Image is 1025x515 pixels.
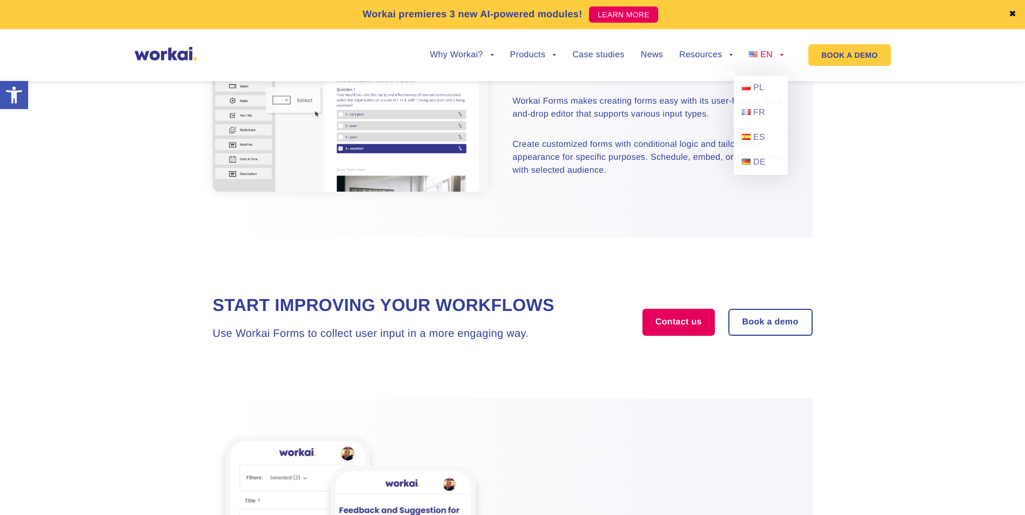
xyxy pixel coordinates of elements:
[57,91,101,100] a: Privacy Policy
[734,150,788,175] a: DE
[753,158,766,167] span: DE
[729,310,812,335] a: Book a demo
[513,138,786,177] p: Create customized forms with conditional logic and tailor their appearance for specific purposes....
[753,83,764,92] span: PL
[589,6,658,23] a: LEARN MORE
[1009,10,1016,19] a: ✖
[642,309,715,336] a: Contact us
[513,95,786,121] p: Workai Forms makes creating forms easy with its user-friendly drag-and-drop editor that supports ...
[430,51,493,59] a: Why Workai?
[808,44,890,66] a: BOOK A DEMO
[213,326,554,342] h3: Use Workai Forms to collect user input in a more engaging way.
[734,100,788,125] a: FR
[572,51,624,59] a: Case studies
[213,294,554,317] h2: Start improving your workflows
[363,7,582,22] p: Workai premieres 3 new AI-powered modules!
[679,51,733,59] a: Resources
[641,51,663,59] a: News
[734,76,788,100] a: PL
[510,51,557,59] a: Products
[734,125,788,150] a: ES
[5,422,297,510] iframe: Popup CTA
[760,50,773,59] span: EN
[753,133,765,142] span: ES
[753,108,765,117] span: FR
[176,13,347,35] input: you@company.com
